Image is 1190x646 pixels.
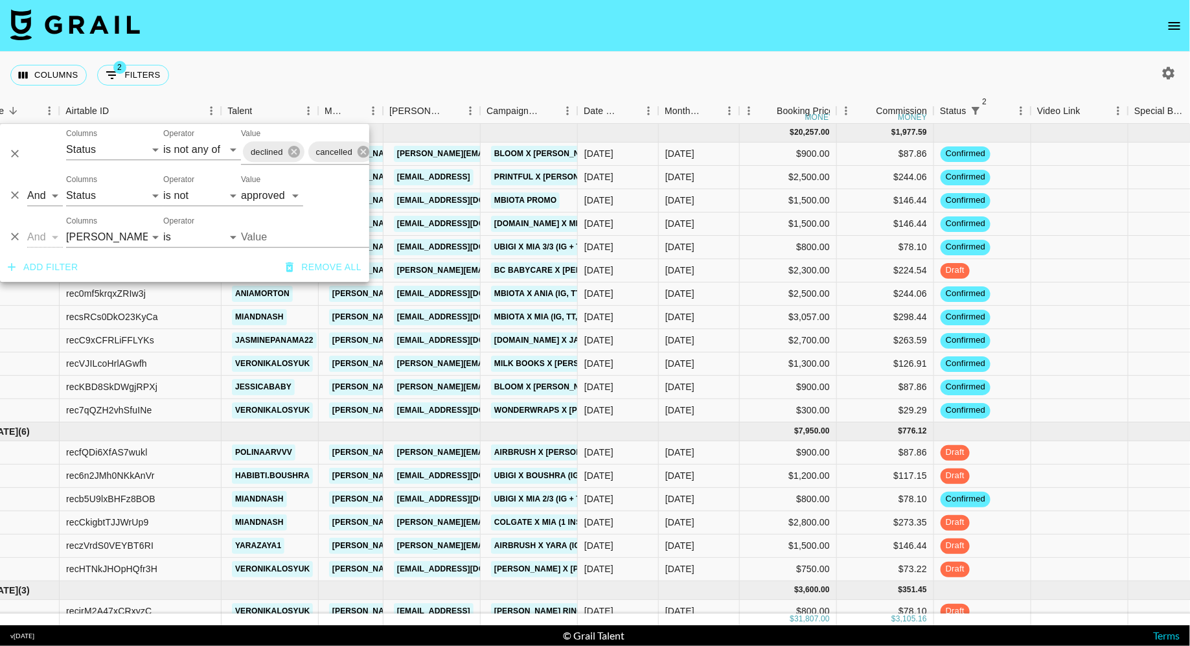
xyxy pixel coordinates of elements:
div: $1,300.00 [740,352,837,376]
div: rec6n2JMh0NKkAnVr [66,469,155,482]
button: open drawer [1161,13,1187,39]
a: [PERSON_NAME][EMAIL_ADDRESS][DOMAIN_NAME] [329,379,540,395]
div: Talent [227,98,252,124]
span: confirmed [941,381,990,393]
a: [EMAIL_ADDRESS] [394,169,474,185]
a: [EMAIL_ADDRESS][DOMAIN_NAME] [394,468,539,484]
span: confirmed [941,171,990,183]
span: 2 [113,61,126,74]
span: confirmed [941,288,990,300]
div: Aug '25 [665,469,694,482]
div: Sep '25 [665,217,694,230]
span: confirmed [941,311,990,323]
button: Menu [1108,101,1128,121]
label: Columns [66,128,97,139]
a: Ubigi x Mia 3/3 (IG + TT, 3 Stories) [491,239,637,255]
a: [PERSON_NAME][EMAIL_ADDRESS][DOMAIN_NAME] [329,603,540,619]
div: recVJILcoHrlAGwfh [66,357,147,370]
button: Sort [540,102,558,120]
div: 3,600.00 [799,584,830,595]
div: 18/08/2025 [584,562,613,575]
div: Sep '25 [665,287,694,300]
button: Show filters [967,102,985,120]
div: 18/08/2025 [584,147,613,160]
a: [PERSON_NAME] Ring x [PERSON_NAME] (1IG) [491,603,683,619]
a: [PERSON_NAME][EMAIL_ADDRESS][DOMAIN_NAME] [329,332,540,349]
div: $1,500.00 [740,535,837,558]
div: Date Created [584,98,621,124]
div: Airtable ID [59,98,221,124]
div: Sep '25 [665,194,694,207]
div: $29.29 [837,399,934,422]
button: Sort [1081,102,1099,120]
div: 16/06/2025 [584,605,613,617]
div: 18/08/2025 [584,380,613,393]
span: confirmed [941,358,990,370]
div: recfQDi6XfAS7wukl [66,446,147,459]
a: Mbiota Promo [491,192,560,209]
label: Operator [163,128,194,139]
div: $800.00 [740,600,837,623]
button: Delete [5,227,25,247]
button: Menu [363,101,383,121]
div: Status [940,98,967,124]
a: [PERSON_NAME][EMAIL_ADDRESS][DOMAIN_NAME] [329,402,540,419]
button: Sort [253,102,271,120]
div: recCkigbtTJJWrUp9 [66,516,149,529]
a: [PERSON_NAME][EMAIL_ADDRESS][PERSON_NAME][DOMAIN_NAME] [394,262,672,279]
a: [PERSON_NAME][EMAIL_ADDRESS][DOMAIN_NAME] [394,379,605,395]
button: Menu [720,101,739,121]
div: 2 active filters [967,102,985,120]
div: 11/08/2025 [584,264,613,277]
div: $800.00 [740,236,837,259]
a: [PERSON_NAME][EMAIL_ADDRESS][DOMAIN_NAME] [329,468,540,484]
div: $ [794,426,799,437]
div: recb5U9lxBHFz8BOB [66,492,155,505]
select: Logic operator [27,185,63,206]
span: draft [941,540,970,552]
div: 11/08/2025 [584,492,613,505]
div: Commission [876,98,928,124]
div: $2,300.00 [740,259,837,283]
button: Sort [109,102,127,120]
div: 18/08/2025 [584,539,613,552]
div: Campaign (Type) [486,98,540,124]
a: [EMAIL_ADDRESS][DOMAIN_NAME] [394,286,539,302]
div: $73.22 [837,558,934,581]
div: 7,950.00 [799,426,830,437]
a: [EMAIL_ADDRESS][DOMAIN_NAME] [394,239,539,255]
label: Value [241,174,260,185]
a: jasminepanama22 [232,332,317,349]
button: Remove all [280,255,367,279]
span: ( 3 ) [18,584,30,597]
a: [EMAIL_ADDRESS][DOMAIN_NAME] [394,192,539,209]
div: $244.06 [837,283,934,306]
a: polinaarvvv [232,444,295,461]
div: [PERSON_NAME] [389,98,442,124]
a: [PERSON_NAME] x [PERSON_NAME] (1 IG) [491,561,663,577]
div: Video Link [1037,98,1081,124]
button: Menu [836,101,856,121]
div: 11/08/2025 [584,240,613,253]
div: Sep '25 [665,404,694,417]
span: draft [941,516,970,529]
span: confirmed [941,241,990,253]
div: $117.15 [837,465,934,488]
span: 2 [978,95,991,108]
span: ( 6 ) [18,425,30,438]
a: Terms [1153,629,1180,641]
div: $1,200.00 [740,465,837,488]
button: Sort [4,102,22,120]
a: mBIOTA x Ania (IG, TT, 2 Stories) [491,286,632,302]
div: Sep '25 [665,357,694,370]
div: 18/08/2025 [584,334,613,347]
a: [PERSON_NAME][EMAIL_ADDRESS][DOMAIN_NAME] [329,514,540,531]
div: $224.54 [837,259,934,283]
div: $ [898,426,903,437]
a: [PERSON_NAME][EMAIL_ADDRESS][DOMAIN_NAME] [329,491,540,507]
div: v [DATE] [10,632,34,640]
div: Aug '25 [665,492,694,505]
div: $146.44 [837,213,934,236]
span: declined [243,144,291,159]
a: veronikalosyuk [232,603,313,619]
